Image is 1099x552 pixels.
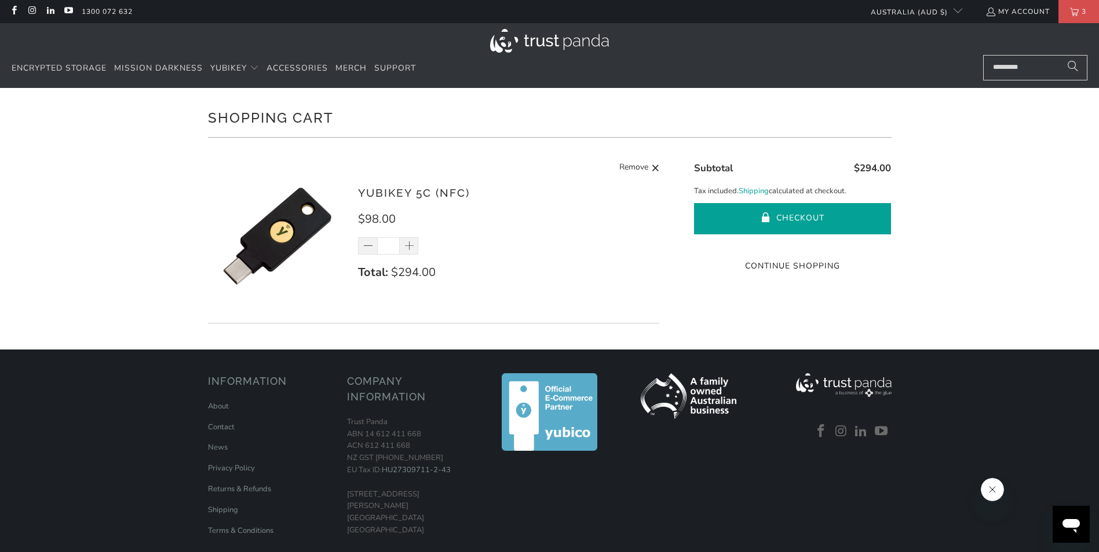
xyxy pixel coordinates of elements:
[12,62,107,73] span: Encrypted Storage
[358,186,470,199] a: YubiKey 5C (NFC)
[694,185,891,197] p: Tax included. calculated at checkout.
[1053,506,1090,543] iframe: Button to launch messaging window
[9,7,19,16] a: Trust Panda Australia on Facebook
[358,211,396,227] span: $98.00
[114,55,203,82] a: Mission Darkness
[208,167,347,306] img: YubiKey 5C (NFC)
[266,62,328,73] span: Accessories
[335,62,367,73] span: Merch
[813,424,830,439] a: Trust Panda Australia on Facebook
[374,55,416,82] a: Support
[694,161,733,175] span: Subtotal
[82,5,133,18] a: 1300 072 632
[347,416,474,536] p: Trust Panda ABN 14 612 411 668 ACN 612 411 668 NZ GST [PHONE_NUMBER] EU Tax ID: [STREET_ADDRESS][...
[382,465,451,475] a: HU27309711-2-43
[981,478,1004,501] iframe: Close message
[208,422,235,432] a: Contact
[1058,55,1087,80] button: Search
[739,185,769,197] a: Shipping
[208,505,238,515] a: Shipping
[983,55,1087,80] input: Search...
[374,62,416,73] span: Support
[490,29,609,53] img: Trust Panda Australia
[114,62,203,73] span: Mission Darkness
[266,55,328,82] a: Accessories
[63,7,73,16] a: Trust Panda Australia on YouTube
[208,525,273,536] a: Terms & Conditions
[208,463,255,473] a: Privacy Policy
[7,8,83,17] span: Hi. Need any help?
[210,62,247,73] span: YubiKey
[619,161,648,175] span: Remove
[335,55,367,82] a: Merch
[833,424,850,439] a: Trust Panda Australia on Instagram
[208,442,228,452] a: News
[210,55,259,82] summary: YubiKey
[358,264,388,280] strong: Total:
[391,264,436,280] span: $294.00
[694,260,891,273] a: Continue Shopping
[694,203,891,234] button: Checkout
[27,7,36,16] a: Trust Panda Australia on Instagram
[12,55,416,82] nav: Translation missing: en.navigation.header.main_nav
[619,161,660,175] a: Remove
[208,484,271,494] a: Returns & Refunds
[208,401,229,411] a: About
[45,7,55,16] a: Trust Panda Australia on LinkedIn
[854,161,891,175] span: $294.00
[853,424,870,439] a: Trust Panda Australia on LinkedIn
[985,5,1050,18] a: My Account
[873,424,890,439] a: Trust Panda Australia on YouTube
[208,105,892,128] h1: Shopping Cart
[12,55,107,82] a: Encrypted Storage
